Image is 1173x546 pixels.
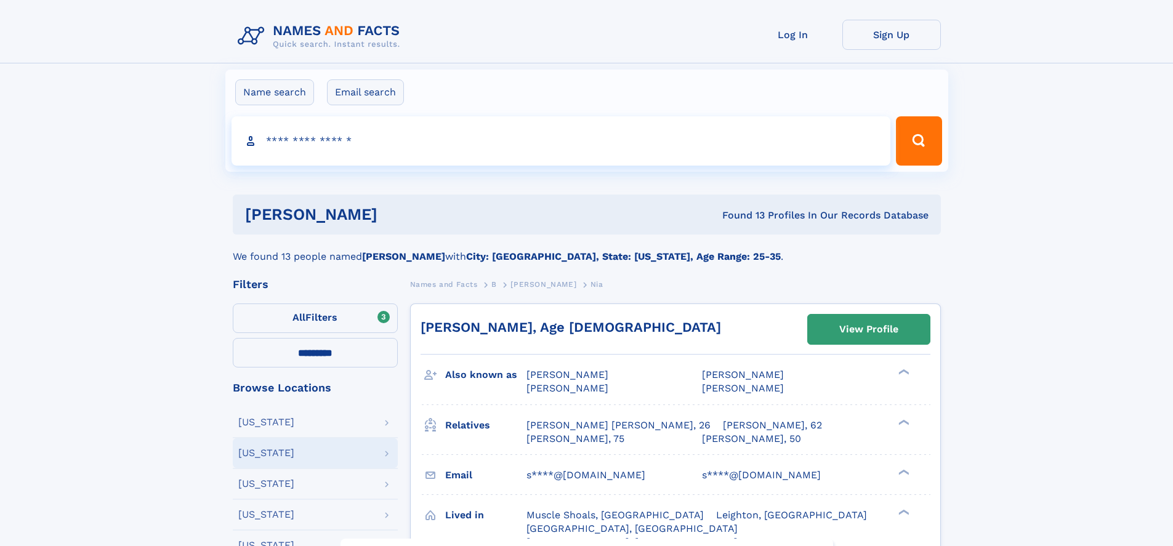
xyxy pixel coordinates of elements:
div: ❯ [895,468,910,476]
label: Name search [235,79,314,105]
div: Filters [233,279,398,290]
span: [PERSON_NAME] [526,369,608,380]
img: Logo Names and Facts [233,20,410,53]
span: [PERSON_NAME] [702,382,784,394]
a: [PERSON_NAME] [PERSON_NAME], 26 [526,419,711,432]
a: Names and Facts [410,276,478,292]
a: [PERSON_NAME], 75 [526,432,624,446]
span: Muscle Shoals, [GEOGRAPHIC_DATA] [526,509,704,521]
a: [PERSON_NAME], Age [DEMOGRAPHIC_DATA] [421,319,721,335]
span: Leighton, [GEOGRAPHIC_DATA] [716,509,867,521]
div: View Profile [839,315,898,343]
div: Browse Locations [233,382,398,393]
h1: [PERSON_NAME] [245,207,550,222]
h3: Also known as [445,364,526,385]
h3: Relatives [445,415,526,436]
span: All [292,311,305,323]
a: [PERSON_NAME] [510,276,576,292]
div: We found 13 people named with . [233,235,941,264]
a: Log In [744,20,842,50]
span: [PERSON_NAME] [510,280,576,289]
a: [PERSON_NAME], 50 [702,432,801,446]
a: Sign Up [842,20,941,50]
div: [US_STATE] [238,479,294,489]
div: [US_STATE] [238,417,294,427]
h3: Email [445,465,526,486]
span: [PERSON_NAME] [526,382,608,394]
div: ❯ [895,368,910,376]
div: [US_STATE] [238,510,294,520]
b: City: [GEOGRAPHIC_DATA], State: [US_STATE], Age Range: 25-35 [466,251,781,262]
span: [PERSON_NAME] [702,369,784,380]
div: Found 13 Profiles In Our Records Database [550,209,929,222]
span: [GEOGRAPHIC_DATA], [GEOGRAPHIC_DATA] [526,523,738,534]
div: ❯ [895,418,910,426]
label: Email search [327,79,404,105]
b: [PERSON_NAME] [362,251,445,262]
span: B [491,280,497,289]
a: B [491,276,497,292]
div: ❯ [895,508,910,516]
span: Nia [591,280,603,289]
input: search input [232,116,891,166]
div: [US_STATE] [238,448,294,458]
button: Search Button [896,116,941,166]
h3: Lived in [445,505,526,526]
label: Filters [233,303,398,333]
a: [PERSON_NAME], 62 [723,419,822,432]
a: View Profile [808,315,930,344]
